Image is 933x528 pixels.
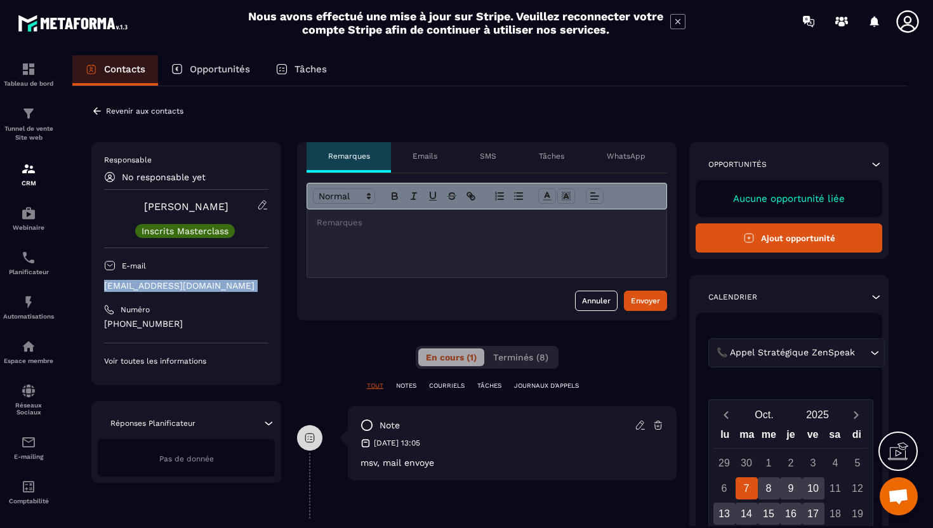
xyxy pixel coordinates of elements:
div: 16 [780,503,802,525]
p: CRM [3,180,54,187]
div: 10 [802,477,824,499]
p: TOUT [367,381,383,390]
div: 12 [847,477,869,499]
p: [PHONE_NUMBER] [104,318,268,330]
p: Automatisations [3,313,54,320]
img: formation [21,161,36,176]
h2: Nous avons effectué une mise à jour sur Stripe. Veuillez reconnecter votre compte Stripe afin de ... [248,10,664,36]
img: formation [21,106,36,121]
p: Webinaire [3,224,54,231]
span: Pas de donnée [159,454,214,463]
div: me [758,426,780,448]
div: 5 [847,452,869,474]
div: 13 [713,503,736,525]
a: Contacts [72,55,158,86]
div: 2 [780,452,802,474]
div: 3 [802,452,824,474]
a: schedulerschedulerPlanificateur [3,241,54,285]
div: ve [802,426,824,448]
p: Tâches [294,63,327,75]
div: Ouvrir le chat [880,477,918,515]
img: automations [21,339,36,354]
p: msv, mail envoye [361,458,664,468]
img: formation [21,62,36,77]
p: Planificateur [3,268,54,275]
p: Calendrier [708,292,757,302]
p: E-mail [122,261,146,271]
div: sa [824,426,846,448]
span: Terminés (8) [493,352,548,362]
button: Open months overlay [738,404,791,426]
a: [PERSON_NAME] [144,201,228,213]
div: 29 [713,452,736,474]
p: Tableau de bord [3,80,54,87]
p: Voir toutes les informations [104,356,268,366]
div: 9 [780,477,802,499]
img: automations [21,294,36,310]
a: accountantaccountantComptabilité [3,470,54,514]
div: 8 [758,477,780,499]
div: Envoyer [631,294,660,307]
div: 7 [736,477,758,499]
a: automationsautomationsEspace membre [3,329,54,374]
p: [DATE] 13:05 [374,438,420,448]
button: Annuler [575,291,618,311]
div: je [780,426,802,448]
a: formationformationTunnel de vente Site web [3,96,54,152]
p: COURRIELS [429,381,465,390]
img: accountant [21,479,36,494]
a: social-networksocial-networkRéseaux Sociaux [3,374,54,425]
img: scheduler [21,250,36,265]
a: Tâches [263,55,340,86]
img: email [21,435,36,450]
img: social-network [21,383,36,399]
button: En cours (1) [418,348,484,366]
p: Inscrits Masterclass [142,227,228,235]
p: Réponses Planificateur [110,418,195,428]
p: Remarques [328,151,370,161]
p: NOTES [396,381,416,390]
button: Terminés (8) [486,348,556,366]
input: Search for option [857,346,867,360]
p: Tâches [539,151,564,161]
a: automationsautomationsAutomatisations [3,285,54,329]
p: Comptabilité [3,498,54,505]
img: logo [18,11,132,35]
a: emailemailE-mailing [3,425,54,470]
div: lu [714,426,736,448]
p: Aucune opportunité liée [708,193,870,204]
a: Opportunités [158,55,263,86]
p: note [380,419,400,432]
a: formationformationCRM [3,152,54,196]
button: Ajout opportunité [696,223,882,253]
p: Contacts [104,63,145,75]
div: 14 [736,503,758,525]
div: 17 [802,503,824,525]
button: Previous month [714,406,738,423]
div: 11 [824,477,847,499]
p: Espace membre [3,357,54,364]
p: Responsable [104,155,268,165]
p: Tunnel de vente Site web [3,124,54,142]
a: automationsautomationsWebinaire [3,196,54,241]
img: automations [21,206,36,221]
p: SMS [480,151,496,161]
p: Opportunités [190,63,250,75]
div: 18 [824,503,847,525]
p: No responsable yet [122,172,206,182]
p: Réseaux Sociaux [3,402,54,416]
div: di [845,426,868,448]
button: Next month [844,406,868,423]
p: JOURNAUX D'APPELS [514,381,579,390]
div: 30 [736,452,758,474]
p: [EMAIL_ADDRESS][DOMAIN_NAME] [104,280,268,292]
button: Envoyer [624,291,667,311]
span: 📞 Appel Stratégique ZenSpeak [713,346,857,360]
div: 4 [824,452,847,474]
a: formationformationTableau de bord [3,52,54,96]
span: En cours (1) [426,352,477,362]
p: E-mailing [3,453,54,460]
p: WhatsApp [607,151,645,161]
p: Revenir aux contacts [106,107,183,115]
p: Numéro [121,305,150,315]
